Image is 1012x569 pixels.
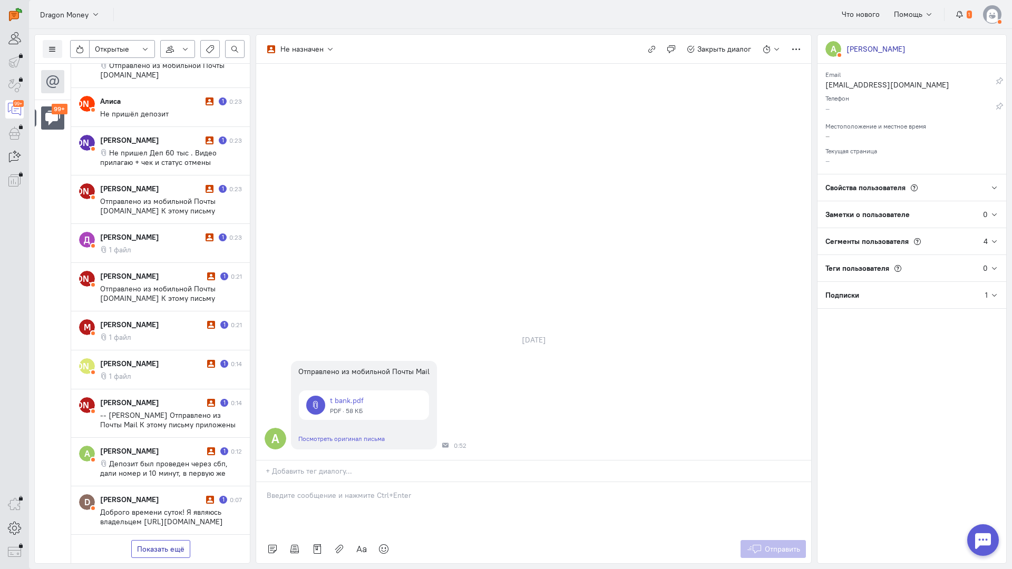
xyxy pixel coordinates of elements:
i: Диалог не разобран [207,321,215,329]
i: Диалог не разобран [206,233,213,241]
span: Отправлено из мобильной Почты [DOMAIN_NAME] [100,61,225,80]
div: Заметки о пользователе [818,201,983,228]
span: Отправлено из мобильной Почты [DOMAIN_NAME] К этому письму приложены ссылки на следующие файлы: 1... [100,284,235,350]
div: 0:21 [231,320,242,329]
small: Телефон [825,92,849,102]
span: Теги пользователя [825,263,889,273]
div: Текущая страница [825,144,998,155]
i: Диалог не разобран [206,136,213,144]
div: [EMAIL_ADDRESS][DOMAIN_NAME] [825,80,996,93]
a: 99+ [5,100,24,119]
div: 0:07 [230,495,242,504]
i: Диалог не разобран [207,360,215,368]
span: 1 файл [109,245,131,254]
div: 0:23 [229,233,242,242]
div: 0 [983,209,988,220]
span: Свойства пользователя [825,183,906,192]
div: [PERSON_NAME] [100,494,203,505]
div: 0:14 [231,398,242,407]
div: 0:14 [231,359,242,368]
div: 1 [985,290,988,300]
i: Диалог не разобран [207,272,215,280]
div: Есть неотвеченное сообщение пользователя [220,399,228,407]
i: Диалог не разобран [206,496,214,504]
span: 1 [967,11,972,19]
span: Что нового [842,9,880,19]
div: Есть неотвеченное сообщение пользователя [220,321,228,329]
button: Закрыть диалог [681,40,757,58]
div: [PERSON_NAME] [100,183,203,194]
div: Есть неотвеченное сообщение пользователя [220,447,228,455]
span: Отправлено из мобильной Почты [DOMAIN_NAME] К этому письму приложены ссылки на следующие файлы: 1... [100,197,235,263]
span: Депозит был проведен через сбп, дали номер и 10 минут, в первую же минуту оплату провёл, деньги с... [100,459,238,516]
text: D [84,496,90,507]
i: Диалог не разобран [207,447,215,455]
span: Dragon Money [40,9,89,20]
img: default-v4.png [983,5,1001,24]
div: 0:23 [229,184,242,193]
div: 4 [984,236,988,247]
button: Отправить [741,540,806,558]
div: 0:12 [231,447,242,456]
span: – [825,131,830,141]
div: Подписки [818,282,985,308]
text: [PERSON_NAME] [52,360,122,371]
button: Dragon Money [34,5,105,24]
span: 1 файл [109,371,131,381]
text: [PERSON_NAME] [52,98,122,109]
div: Есть неотвеченное сообщение пользователя [220,360,228,368]
div: Есть неотвеченное сообщение пользователя [219,233,227,241]
button: Помощь [888,5,939,23]
div: 0:23 [229,97,242,106]
span: 0:52 [454,442,466,449]
div: 99+ [13,100,24,107]
span: – [825,156,830,165]
div: Местоположение и местное время [825,119,998,131]
text: A [831,43,836,54]
i: Диалог не разобран [206,97,213,105]
div: [PERSON_NAME] [100,271,205,281]
a: Что нового [836,5,885,23]
button: Открытые [89,40,155,58]
div: Есть неотвеченное сообщение пользователя [219,185,227,193]
small: Email [825,68,841,79]
div: Есть неотвеченное сообщение пользователя [219,496,227,504]
span: Отправить [765,544,800,554]
div: Есть неотвеченное сообщение пользователя [219,97,227,105]
text: Д [84,234,90,245]
div: – [825,103,996,116]
span: Не пришел Деп 60 тыс . Видео прилагаю + чек и статус отмены [PERSON_NAME] срочно зачислить Деп [100,148,238,176]
div: [PERSON_NAME] [100,397,205,408]
i: Диалог не разобран [206,185,213,193]
button: Не назначен [261,40,340,58]
div: Отправлено из мобильной Почты Mail [298,366,430,377]
button: 1 [950,5,978,23]
span: Закрыть диалог [697,44,751,54]
div: Не назначен [280,44,324,54]
div: [PERSON_NAME] [100,446,205,456]
div: [PERSON_NAME] [100,358,205,369]
div: [DATE] [510,332,558,347]
span: Доброго времени суток! Я являюсь владельцем [URL][DOMAIN_NAME] Хотел бы узнать условия сотрудниче... [100,507,242,545]
div: 0:23 [229,136,242,145]
div: [PERSON_NAME] [100,319,205,330]
span: 1 файл [109,332,131,342]
text: [PERSON_NAME] [52,273,122,284]
i: Диалог не разобран [207,399,215,407]
span: -- [PERSON_NAME] Отправлено из Почты Mail К этому письму приложены ссылки на следующие файлы: 1. ... [100,410,240,477]
div: 0:21 [231,272,242,281]
text: [PERSON_NAME] [52,399,122,410]
text: [PERSON_NAME] [52,185,122,197]
text: [PERSON_NAME] [52,137,122,148]
span: Открытые [95,44,129,54]
span: Не пришёл депозит [100,109,169,119]
text: M [84,321,91,332]
div: Есть неотвеченное сообщение пользователя [220,272,228,280]
img: carrot-quest.svg [9,8,22,21]
button: Показать ещё [131,540,190,558]
div: [PERSON_NAME] [846,44,906,54]
div: 99+ [52,104,68,115]
div: 0 [983,263,988,273]
div: Почта [442,442,449,448]
div: Алиса [100,96,203,106]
